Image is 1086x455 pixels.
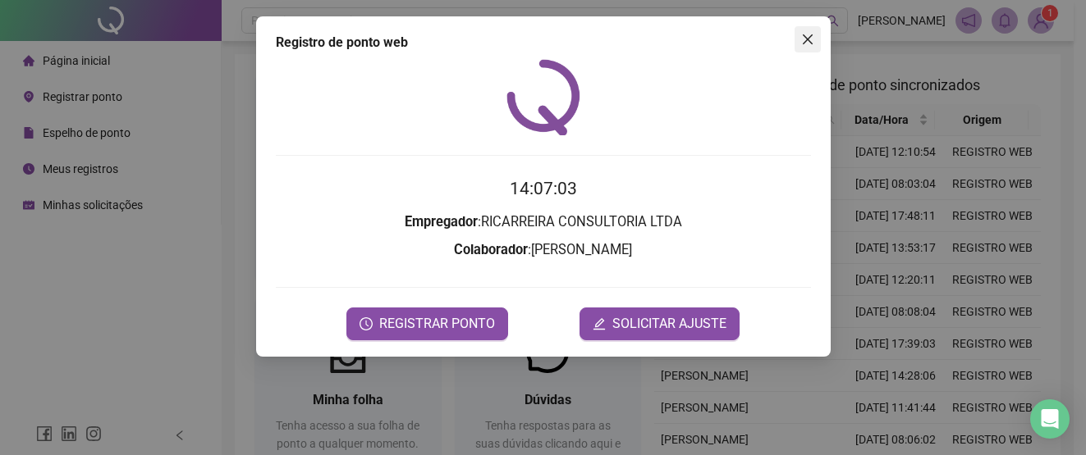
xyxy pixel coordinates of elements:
button: editSOLICITAR AJUSTE [580,307,740,340]
time: 14:07:03 [510,179,577,198]
span: close [801,33,814,46]
img: QRPoint [506,59,580,135]
strong: Empregador [405,214,478,230]
h3: : [PERSON_NAME] [276,239,811,261]
button: Close [795,26,821,52]
div: Open Intercom Messenger [1030,399,1070,439]
span: SOLICITAR AJUSTE [612,314,726,334]
span: REGISTRAR PONTO [379,314,495,334]
button: REGISTRAR PONTO [346,307,508,340]
span: edit [593,317,606,330]
span: clock-circle [360,317,373,330]
div: Registro de ponto web [276,33,811,52]
strong: Colaborador [454,242,528,257]
h3: : RICARREIRA CONSULTORIA LTDA [276,212,811,233]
